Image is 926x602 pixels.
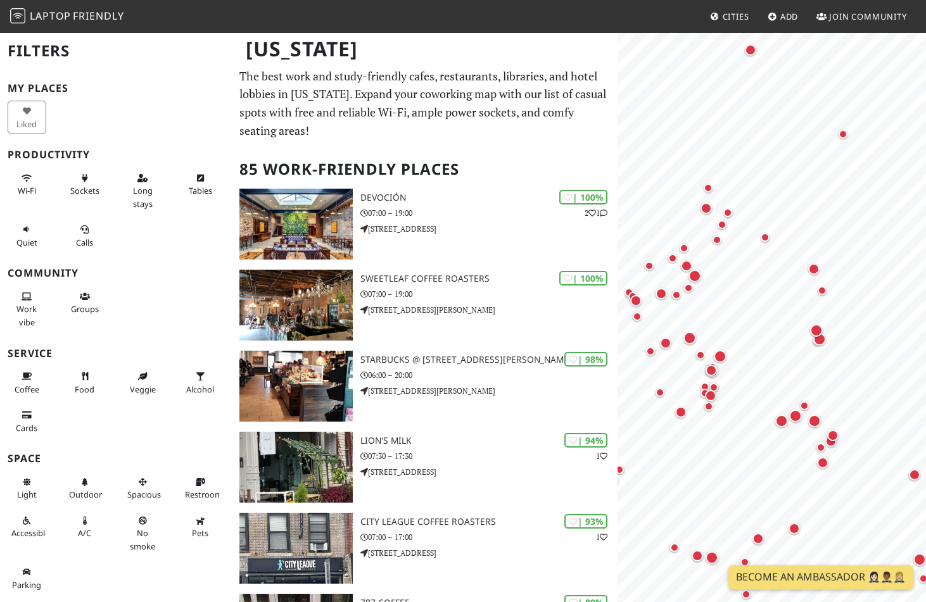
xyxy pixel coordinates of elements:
div: Map marker [702,387,719,404]
span: Coffee [15,384,39,395]
p: 1 [596,450,607,462]
button: Calls [65,219,104,253]
p: 2 1 [585,207,607,219]
div: Map marker [825,427,841,444]
h3: Starbucks @ [STREET_ADDRESS][PERSON_NAME] [360,354,618,365]
button: Cards [8,404,46,438]
h3: Devoción [360,192,618,203]
p: [STREET_ADDRESS][PERSON_NAME] [360,385,618,397]
button: Parking [8,561,46,595]
a: Add [763,5,804,28]
button: Long stays [124,168,162,214]
div: Map marker [810,334,825,349]
div: Map marker [786,520,802,537]
button: Tables [181,168,220,201]
button: Quiet [8,219,46,253]
div: Map marker [673,404,689,420]
div: Map marker [678,258,695,274]
div: Map marker [701,399,716,414]
div: Map marker [686,267,704,285]
h3: City League Coffee Roasters [360,517,618,527]
div: Map marker [823,433,839,449]
span: Video/audio calls [76,237,93,248]
div: Map marker [714,217,730,232]
span: Parking [12,579,41,591]
p: [STREET_ADDRESS] [360,223,618,235]
div: Map marker [628,292,644,309]
div: Map marker [698,200,714,216]
a: Starbucks @ 815 Hutchinson Riv Pkwy | 98% Starbucks @ [STREET_ADDRESS][PERSON_NAME] 06:00 – 20:00... [232,351,618,422]
div: Map marker [681,329,699,347]
div: Map marker [720,205,735,220]
a: Sweetleaf Coffee Roasters | 100% Sweetleaf Coffee Roasters 07:00 – 19:00 [STREET_ADDRESS][PERSON_... [232,270,618,341]
div: Map marker [643,344,658,359]
div: Map marker [657,335,674,351]
span: Outdoor area [69,489,102,500]
span: Stable Wi-Fi [18,185,36,196]
img: LaptopFriendly [10,8,25,23]
div: Map marker [811,330,828,348]
a: Cities [705,5,754,28]
span: Pet friendly [192,527,208,539]
span: Work-friendly tables [189,185,212,196]
p: 07:00 – 17:00 [360,531,618,543]
div: Map marker [612,462,627,477]
span: People working [16,303,37,327]
p: The best work and study-friendly cafes, restaurants, libraries, and hotel lobbies in [US_STATE]. ... [239,67,610,140]
div: Map marker [706,379,721,394]
span: Restroom [185,489,222,500]
button: Pets [181,510,220,544]
div: Map marker [815,283,830,298]
div: Map marker [701,180,716,196]
h3: Space [8,453,224,465]
div: Map marker [667,540,682,555]
div: Map marker [676,241,692,256]
div: Map marker [703,549,721,567]
span: Smoke free [130,527,155,551]
div: Map marker [835,127,851,142]
button: Spacious [124,472,162,505]
p: [STREET_ADDRESS] [360,466,618,478]
div: Map marker [653,285,669,302]
h3: Lion's Milk [360,436,618,446]
div: Map marker [711,348,729,365]
h3: My Places [8,82,224,94]
button: Outdoor [65,472,104,505]
div: Map marker [693,348,708,363]
span: Join Community [829,11,907,22]
div: Map marker [689,548,706,564]
div: Map marker [697,386,713,401]
div: Map marker [697,379,713,394]
a: Lion's Milk | 94% 1 Lion's Milk 07:30 – 17:30 [STREET_ADDRESS] [232,432,618,503]
h2: Filters [8,32,224,70]
span: Accessible [11,527,49,539]
button: Groups [65,286,104,320]
div: Map marker [709,232,725,248]
div: Map marker [806,412,823,430]
div: Map marker [808,322,825,339]
div: Map marker [813,440,828,455]
h3: Sweetleaf Coffee Roasters [360,273,618,284]
p: 07:00 – 19:00 [360,207,618,219]
p: 06:00 – 20:00 [360,369,618,381]
div: Map marker [773,412,790,430]
h1: [US_STATE] [236,32,615,66]
div: Map marker [906,467,923,483]
p: 07:30 – 17:30 [360,450,618,462]
button: Coffee [8,366,46,399]
div: | 100% [559,190,607,204]
div: Map marker [642,258,657,273]
div: Map marker [742,42,759,58]
div: Map marker [681,280,696,296]
span: Natural light [17,489,37,500]
span: Veggie [130,384,156,395]
button: Wi-Fi [8,168,46,201]
button: Sockets [65,168,104,201]
img: Lion's Milk [239,432,353,503]
div: Map marker [739,587,754,602]
div: Map marker [669,287,684,303]
div: Map marker [787,407,804,425]
span: Laptop [30,9,71,23]
button: Veggie [124,366,162,399]
div: Map marker [630,309,645,324]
